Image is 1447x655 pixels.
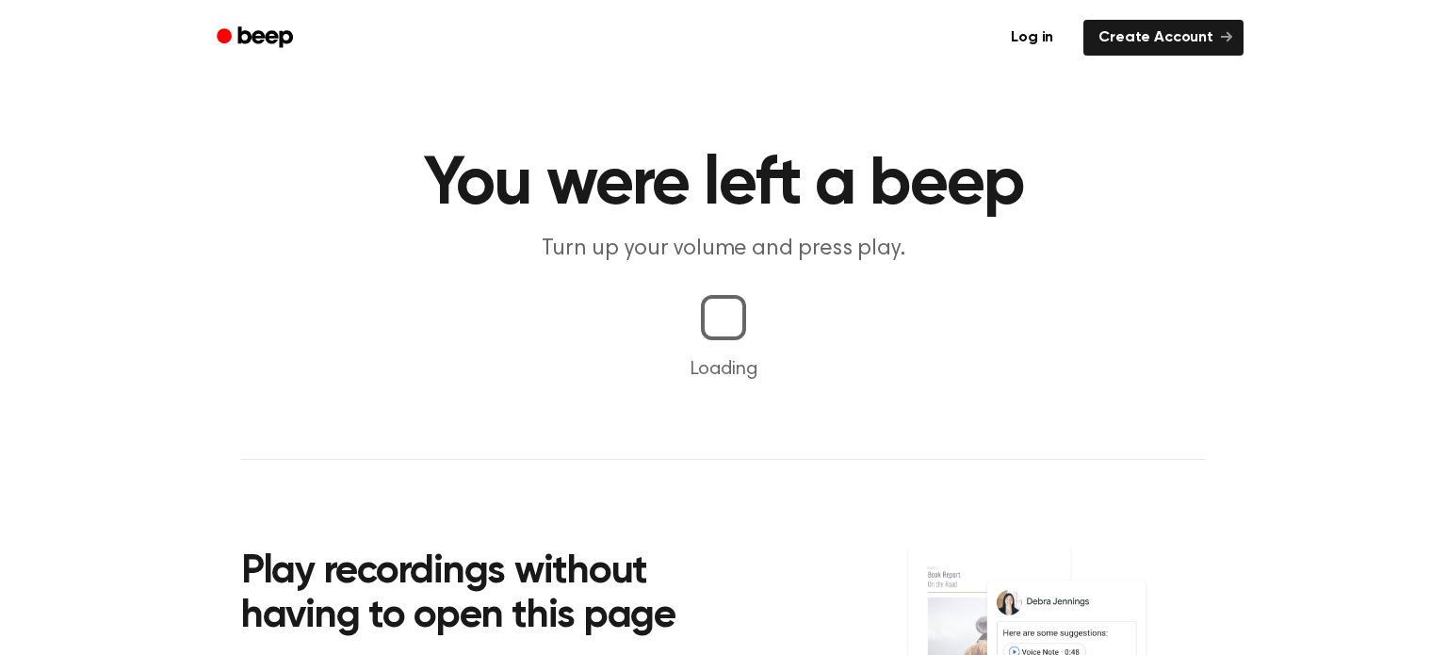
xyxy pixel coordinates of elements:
[241,151,1206,219] h1: You were left a beep
[203,20,310,57] a: Beep
[23,355,1424,384] p: Loading
[241,550,749,640] h2: Play recordings without having to open this page
[992,16,1072,59] a: Log in
[362,234,1085,265] p: Turn up your volume and press play.
[1083,20,1244,56] a: Create Account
